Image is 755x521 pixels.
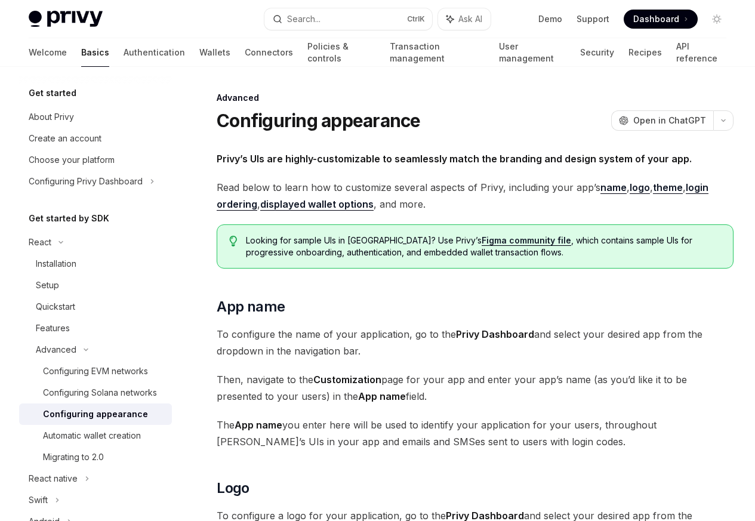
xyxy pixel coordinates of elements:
div: Configuring appearance [43,407,148,421]
div: Automatic wallet creation [43,428,141,443]
a: Support [577,13,609,25]
div: Installation [36,257,76,271]
div: Configuring Privy Dashboard [29,174,143,189]
span: To configure the name of your application, go to the and select your desired app from the dropdow... [217,326,734,359]
strong: Customization [313,374,381,386]
div: About Privy [29,110,74,124]
a: Dashboard [624,10,698,29]
a: Demo [538,13,562,25]
div: Quickstart [36,300,75,314]
div: Advanced [36,343,76,357]
a: Create an account [19,128,172,149]
a: Choose your platform [19,149,172,171]
a: Connectors [245,38,293,67]
a: Recipes [628,38,662,67]
div: Setup [36,278,59,292]
a: Authentication [124,38,185,67]
button: Ask AI [438,8,491,30]
button: Open in ChatGPT [611,110,713,131]
a: displayed wallet options [260,198,374,211]
strong: Privy’s UIs are highly-customizable to seamlessly match the branding and design system of your app. [217,153,692,165]
div: Advanced [217,92,734,104]
div: Configuring EVM networks [43,364,148,378]
a: Installation [19,253,172,275]
a: Automatic wallet creation [19,425,172,446]
svg: Tip [229,236,238,246]
a: Security [580,38,614,67]
span: Ask AI [458,13,482,25]
div: Search... [287,12,321,26]
a: Figma community file [482,235,571,246]
strong: App name [358,390,406,402]
a: logo [630,181,650,194]
div: Configuring Solana networks [43,386,157,400]
img: light logo [29,11,103,27]
h5: Get started [29,86,76,100]
a: Quickstart [19,296,172,317]
a: Welcome [29,38,67,67]
span: Read below to learn how to customize several aspects of Privy, including your app’s , , , , , and... [217,179,734,212]
div: Migrating to 2.0 [43,450,104,464]
a: Transaction management [390,38,484,67]
a: Configuring EVM networks [19,360,172,382]
strong: Privy Dashboard [456,328,534,340]
a: Wallets [199,38,230,67]
a: Configuring Solana networks [19,382,172,403]
a: Configuring appearance [19,403,172,425]
span: App name [217,297,285,316]
span: The you enter here will be used to identify your application for your users, throughout [PERSON_N... [217,417,734,450]
button: Search...CtrlK [264,8,432,30]
div: Swift [29,493,48,507]
a: API reference [676,38,726,67]
div: React native [29,471,78,486]
div: Features [36,321,70,335]
a: Policies & controls [307,38,375,67]
a: Basics [81,38,109,67]
span: Open in ChatGPT [633,115,706,127]
span: Looking for sample UIs in [GEOGRAPHIC_DATA]? Use Privy’s , which contains sample UIs for progress... [246,235,721,258]
h5: Get started by SDK [29,211,109,226]
h1: Configuring appearance [217,110,421,131]
span: Dashboard [633,13,679,25]
a: Setup [19,275,172,296]
a: name [600,181,627,194]
a: Features [19,317,172,339]
div: Create an account [29,131,101,146]
div: React [29,235,51,249]
div: Choose your platform [29,153,115,167]
a: User management [499,38,566,67]
button: Toggle dark mode [707,10,726,29]
a: theme [653,181,683,194]
strong: App name [235,419,282,431]
span: Logo [217,479,249,498]
span: Ctrl K [407,14,425,24]
a: Migrating to 2.0 [19,446,172,468]
span: Then, navigate to the page for your app and enter your app’s name (as you’d like it to be present... [217,371,734,405]
a: About Privy [19,106,172,128]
